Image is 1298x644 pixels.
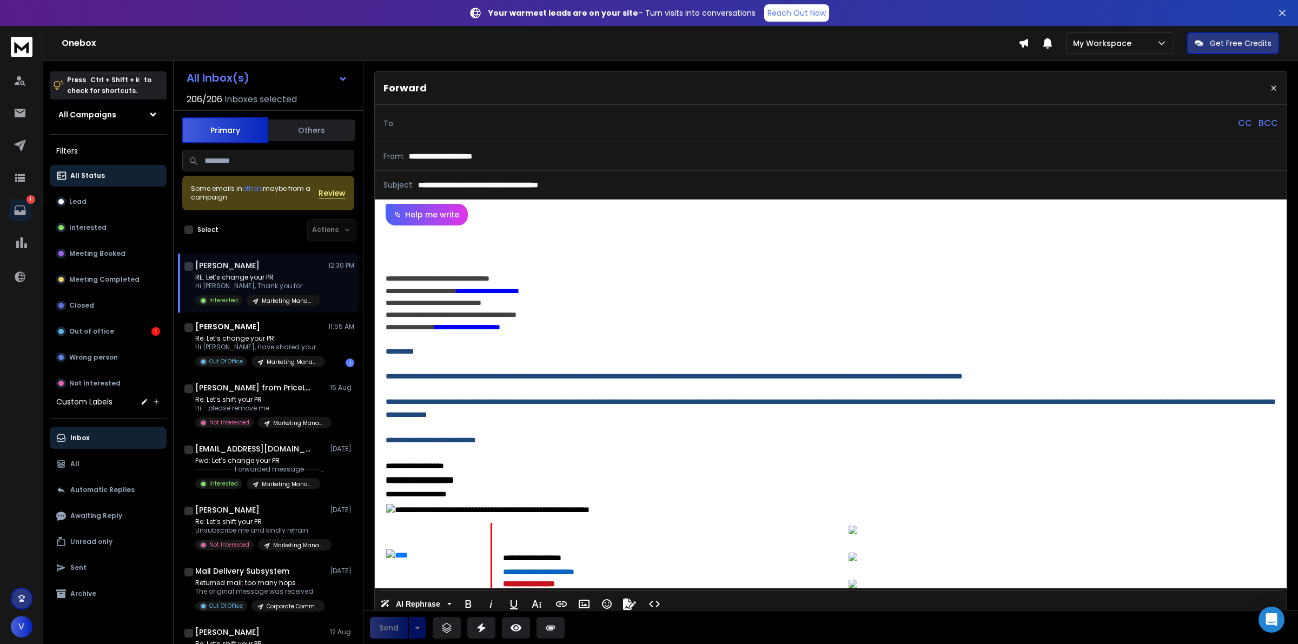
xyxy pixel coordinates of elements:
[27,195,35,204] p: 1
[50,373,167,394] button: Not Interested
[209,602,243,610] p: Out Of Office
[504,593,524,615] button: Underline (Ctrl+U)
[50,321,167,342] button: Out of office1
[50,165,167,187] button: All Status
[346,358,354,367] div: 1
[767,8,826,18] p: Reach Out Now
[526,593,547,615] button: More Text
[195,587,325,596] p: The original message was received
[50,295,167,316] button: Closed
[764,4,829,22] a: Reach Out Now
[195,517,325,526] p: Re: Let’s shift your PR
[69,275,140,284] p: Meeting Completed
[187,72,249,83] h1: All Inbox(s)
[62,37,1018,50] h1: Onebox
[70,512,122,520] p: Awaiting Reply
[69,327,114,336] p: Out of office
[1259,117,1278,130] p: BCC
[178,67,356,89] button: All Inbox(s)
[9,200,31,221] a: 1
[69,223,107,232] p: Interested
[330,628,354,636] p: 12 Aug
[330,567,354,575] p: [DATE]
[488,8,638,18] strong: Your warmest leads are on your site
[386,204,468,225] button: Help me write
[50,531,167,553] button: Unread only
[209,541,249,549] p: Not Interested
[70,537,112,546] p: Unread only
[50,453,167,475] button: All
[394,600,442,609] span: AI Rephrase
[378,593,454,615] button: AI Rephrase
[195,282,320,290] p: Hi [PERSON_NAME], Thank you for
[481,593,501,615] button: Italic (Ctrl+I)
[70,589,96,598] p: Archive
[58,109,116,120] h1: All Campaigns
[195,579,325,587] p: Returned mail: too many hops
[268,118,355,142] button: Others
[69,249,125,258] p: Meeting Booked
[69,353,118,362] p: Wrong person
[191,184,319,202] div: Some emails in maybe from a campaign
[488,8,756,18] p: – Turn visits into conversations
[151,327,160,336] div: 1
[50,583,167,605] button: Archive
[1238,117,1252,130] p: CC
[50,243,167,264] button: Meeting Booked
[89,74,141,86] span: Ctrl + Shift + k
[195,504,260,515] h1: [PERSON_NAME]
[195,627,260,638] h1: [PERSON_NAME]
[328,322,354,331] p: 11:55 AM
[69,301,94,310] p: Closed
[619,593,640,615] button: Signature
[574,593,594,615] button: Insert Image (Ctrl+P)
[195,260,260,271] h1: [PERSON_NAME]
[330,506,354,514] p: [DATE]
[11,616,32,638] button: V
[242,184,263,193] span: others
[195,566,289,576] h1: Mail Delivery Subsystem
[56,396,112,407] h3: Custom Labels
[267,358,319,366] p: Marketing Manager-New Copy
[330,444,354,453] p: [DATE]
[50,479,167,501] button: Automatic Replies
[11,37,32,57] img: logo
[458,593,479,615] button: Bold (Ctrl+B)
[262,480,314,488] p: Marketing Manager-New Copy
[50,191,167,213] button: Lead
[273,541,325,549] p: Marketing Manager-New Copy
[195,443,314,454] h1: [EMAIL_ADDRESS][DOMAIN_NAME]
[195,382,314,393] h1: [PERSON_NAME] from PriceLabs
[195,456,325,465] p: Fwd: Let’s change your PR
[224,93,297,106] h3: Inboxes selected
[67,75,151,96] p: Press to check for shortcuts.
[1187,32,1279,54] button: Get Free Credits
[50,505,167,527] button: Awaiting Reply
[50,557,167,579] button: Sent
[50,104,167,125] button: All Campaigns
[195,526,325,535] p: Unsubscribe me and kindly refrain
[195,273,320,282] p: RE: Let’s change your PR
[644,593,665,615] button: Code View
[319,188,346,198] span: Review
[1073,38,1136,49] p: My Workspace
[551,593,572,615] button: Insert Link (Ctrl+K)
[50,217,167,238] button: Interested
[209,357,243,366] p: Out Of Office
[70,171,105,180] p: All Status
[195,404,325,413] p: Hi - please remove me
[328,261,354,270] p: 12:30 PM
[69,379,121,388] p: Not Interested
[195,334,325,343] p: Re: Let’s change your PR
[195,395,325,404] p: Re: Let’s shift your PR
[330,383,354,392] p: 15 Aug
[70,486,135,494] p: Automatic Replies
[1259,607,1284,633] div: Open Intercom Messenger
[195,321,260,332] h1: [PERSON_NAME]
[195,465,325,474] p: ---------- Forwarded message --------- From: Rohit
[383,118,395,129] p: To:
[187,93,222,106] span: 206 / 206
[209,480,238,488] p: Interested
